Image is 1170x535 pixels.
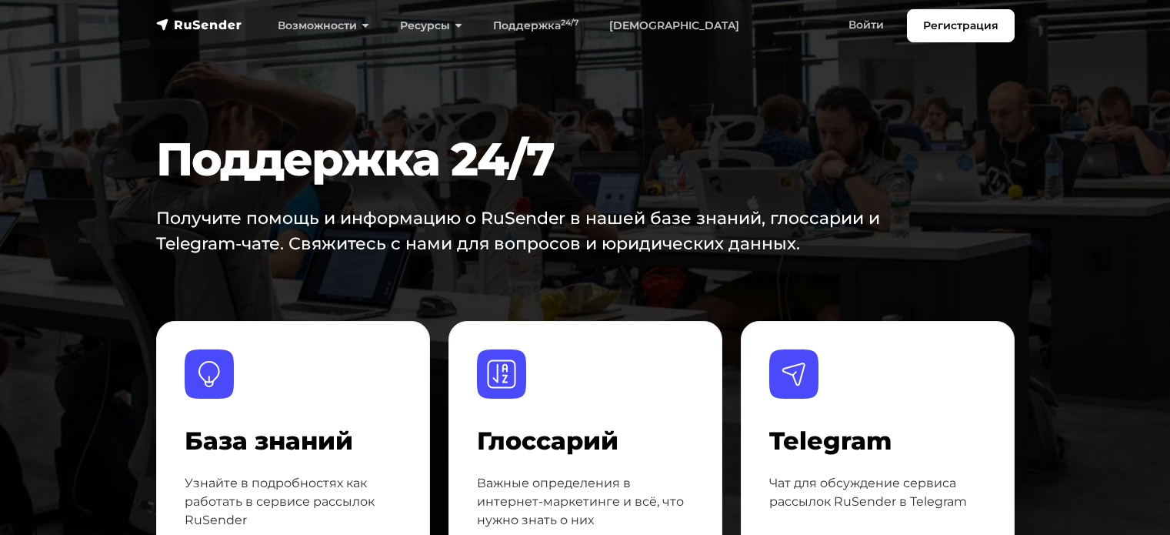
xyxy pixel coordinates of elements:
img: Глоссарий [477,349,526,399]
p: Узнайте в подробностях как работать в сервисе рассылок RuSender [185,474,402,530]
img: База знаний [185,349,234,399]
a: Ресурсы [385,10,478,42]
a: Возможности [262,10,385,42]
p: Получите помощь и информацию о RuSender в нашей базе знаний, глоссарии и Telegram-чате. Свяжитесь... [156,206,902,256]
h1: Поддержка 24/7 [156,132,942,187]
p: Чат для обсуждение сервиса рассылок RuSender в Telegram [769,474,986,511]
a: [DEMOGRAPHIC_DATA] [594,10,755,42]
a: Войти [833,9,899,41]
sup: 24/7 [561,18,578,28]
a: Поддержка24/7 [478,10,594,42]
h4: Telegram [769,426,986,456]
img: Telegram [769,349,818,399]
h4: Глоссарий [477,426,694,456]
p: Важные определения в интернет-маркетинге и всё, что нужно знать о них [477,474,694,530]
img: RuSender [156,17,242,32]
h4: База знаний [185,426,402,456]
a: Регистрация [907,9,1015,42]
